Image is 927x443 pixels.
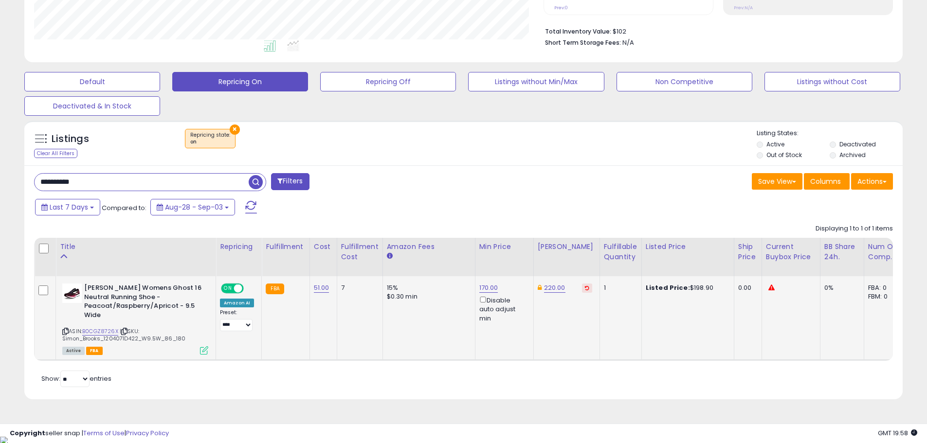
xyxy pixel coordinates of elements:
div: BB Share 24h. [824,242,860,262]
button: Columns [804,173,850,190]
span: N/A [622,38,634,47]
div: seller snap | | [10,429,169,438]
span: Last 7 Days [50,202,88,212]
small: Amazon Fees. [387,252,393,261]
div: $198.90 [646,284,727,292]
a: Terms of Use [83,428,125,438]
div: Listed Price [646,242,730,252]
a: 51.00 [314,283,329,293]
span: ON [222,284,234,293]
div: FBM: 0 [868,292,900,301]
button: × [230,124,240,135]
label: Archived [839,151,866,159]
div: $0.30 min [387,292,468,301]
span: 2025-09-11 19:58 GMT [878,428,917,438]
small: Prev: 0 [554,5,568,11]
div: 7 [341,284,375,292]
div: Title [60,242,212,252]
div: Cost [314,242,333,252]
b: Listed Price: [646,283,690,292]
label: Active [766,140,784,148]
span: Aug-28 - Sep-03 [165,202,223,212]
button: Filters [271,173,309,190]
button: Default [24,72,160,91]
div: Min Price [479,242,529,252]
a: 170.00 [479,283,498,293]
span: Columns [810,177,841,186]
button: Listings without Min/Max [468,72,604,91]
div: ASIN: [62,284,208,354]
span: Repricing state : [190,131,230,146]
span: FBA [86,347,103,355]
span: Show: entries [41,374,111,383]
div: Amazon Fees [387,242,471,252]
label: Deactivated [839,140,876,148]
div: Ship Price [738,242,758,262]
div: Preset: [220,309,254,331]
button: Repricing On [172,72,308,91]
button: Repricing Off [320,72,456,91]
button: Save View [752,173,802,190]
div: 0% [824,284,856,292]
div: [PERSON_NAME] [538,242,596,252]
span: OFF [242,284,258,293]
div: Amazon AI [220,299,254,307]
div: 15% [387,284,468,292]
div: Disable auto adjust min [479,295,526,323]
div: Displaying 1 to 1 of 1 items [816,224,893,233]
div: Clear All Filters [34,149,77,158]
a: B0CGZ8726X [82,327,118,336]
div: 0.00 [738,284,754,292]
strong: Copyright [10,428,45,438]
div: Repricing [220,242,257,252]
button: Listings without Cost [764,72,900,91]
a: 220.00 [544,283,565,293]
a: Privacy Policy [126,428,169,438]
img: 41kD-AOShZL._SL40_.jpg [62,284,82,303]
h5: Listings [52,132,89,146]
button: Deactivated & In Stock [24,96,160,116]
div: FBA: 0 [868,284,900,292]
button: Non Competitive [617,72,752,91]
p: Listing States: [757,129,903,138]
li: $102 [545,25,886,36]
button: Actions [851,173,893,190]
b: Total Inventory Value: [545,27,611,35]
small: Prev: N/A [734,5,753,11]
span: All listings currently available for purchase on Amazon [62,347,85,355]
div: Fulfillment Cost [341,242,379,262]
div: Fulfillment [266,242,305,252]
div: Current Buybox Price [766,242,816,262]
label: Out of Stock [766,151,802,159]
button: Last 7 Days [35,199,100,215]
div: Num of Comp. [868,242,904,262]
div: on [190,139,230,145]
span: | SKU: Simon_Brooks_1204071D422_W9.5W_86_180 [62,327,185,342]
span: Compared to: [102,203,146,213]
button: Aug-28 - Sep-03 [150,199,235,215]
div: Fulfillable Quantity [604,242,637,262]
small: FBA [266,284,284,294]
div: 1 [604,284,634,292]
b: [PERSON_NAME] Womens Ghost 16 Neutral Running Shoe - Peacoat/Raspberry/Apricot - 9.5 Wide [84,284,202,322]
b: Short Term Storage Fees: [545,38,621,47]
